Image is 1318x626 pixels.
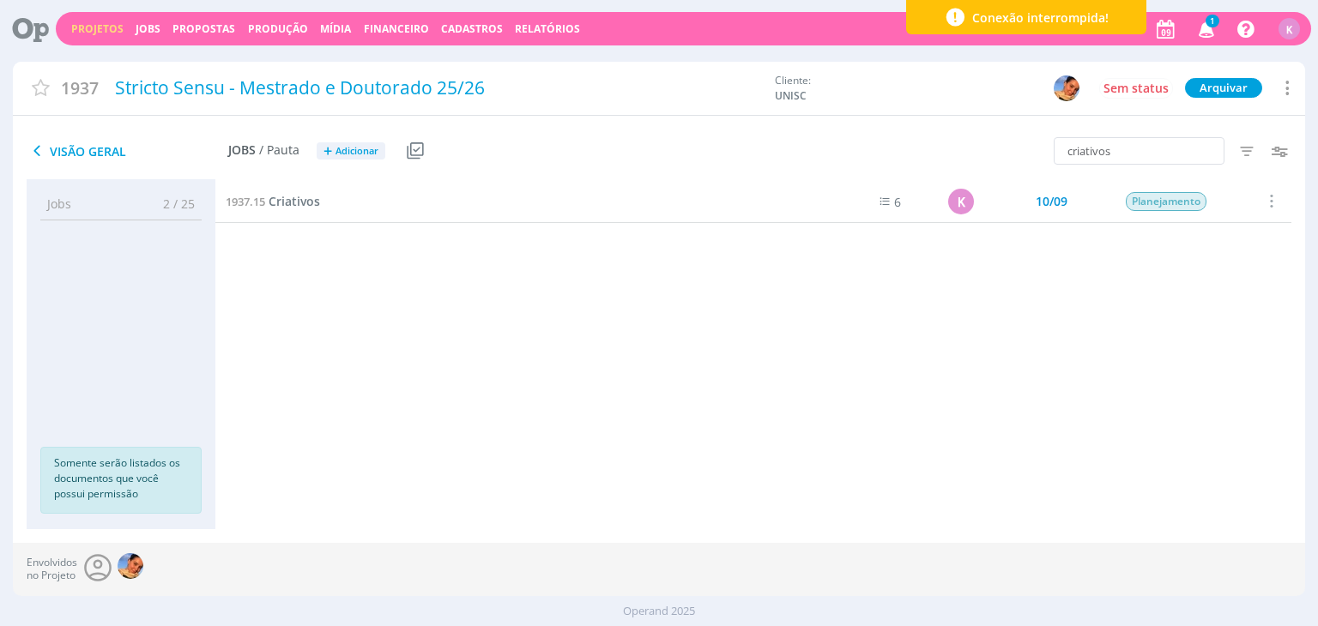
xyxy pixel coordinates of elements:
[228,143,256,158] span: Jobs
[1103,80,1169,96] span: Sem status
[47,195,71,213] span: Jobs
[364,21,429,36] a: Financeiro
[27,557,77,581] span: Envolvidos no Projeto
[323,142,332,160] span: +
[320,21,351,36] a: Mídia
[895,194,902,210] span: 6
[130,22,166,36] button: Jobs
[515,21,580,36] a: Relatórios
[1278,14,1301,44] button: K
[259,143,299,158] span: / Pauta
[66,22,129,36] button: Projetos
[1053,75,1080,102] button: L
[1188,14,1223,45] button: 1
[118,553,143,579] img: L
[1279,18,1300,39] div: K
[61,75,99,100] span: 1937
[336,146,378,157] span: Adicionar
[150,195,195,213] span: 2 / 25
[436,22,508,36] button: Cadastros
[315,22,356,36] button: Mídia
[317,142,385,160] button: +Adicionar
[167,22,240,36] button: Propostas
[949,189,975,214] div: K
[1206,15,1219,27] span: 1
[226,192,320,211] a: 1937.15Criativos
[54,455,188,502] p: Somente serão listados os documentos que você possui permissão
[269,193,320,209] span: Criativos
[510,22,585,36] button: Relatórios
[71,21,124,36] a: Projetos
[359,22,434,36] button: Financeiro
[243,22,313,36] button: Produção
[226,194,265,209] span: 1937.15
[972,9,1109,27] span: Conexão interrompida!
[441,21,503,36] span: Cadastros
[1054,75,1079,101] img: L
[109,69,767,108] div: Stricto Sensu - Mestrado e Doutorado 25/26
[1185,78,1262,98] button: Arquivar
[1127,192,1207,211] span: Planejamento
[172,21,235,36] span: Propostas
[1099,78,1173,99] button: Sem status
[775,88,904,104] span: UNISC
[1054,137,1224,165] input: Busca
[248,21,308,36] a: Produção
[775,73,1080,104] div: Cliente:
[27,141,228,161] span: Visão Geral
[136,21,160,36] a: Jobs
[1036,196,1067,208] div: 10/09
